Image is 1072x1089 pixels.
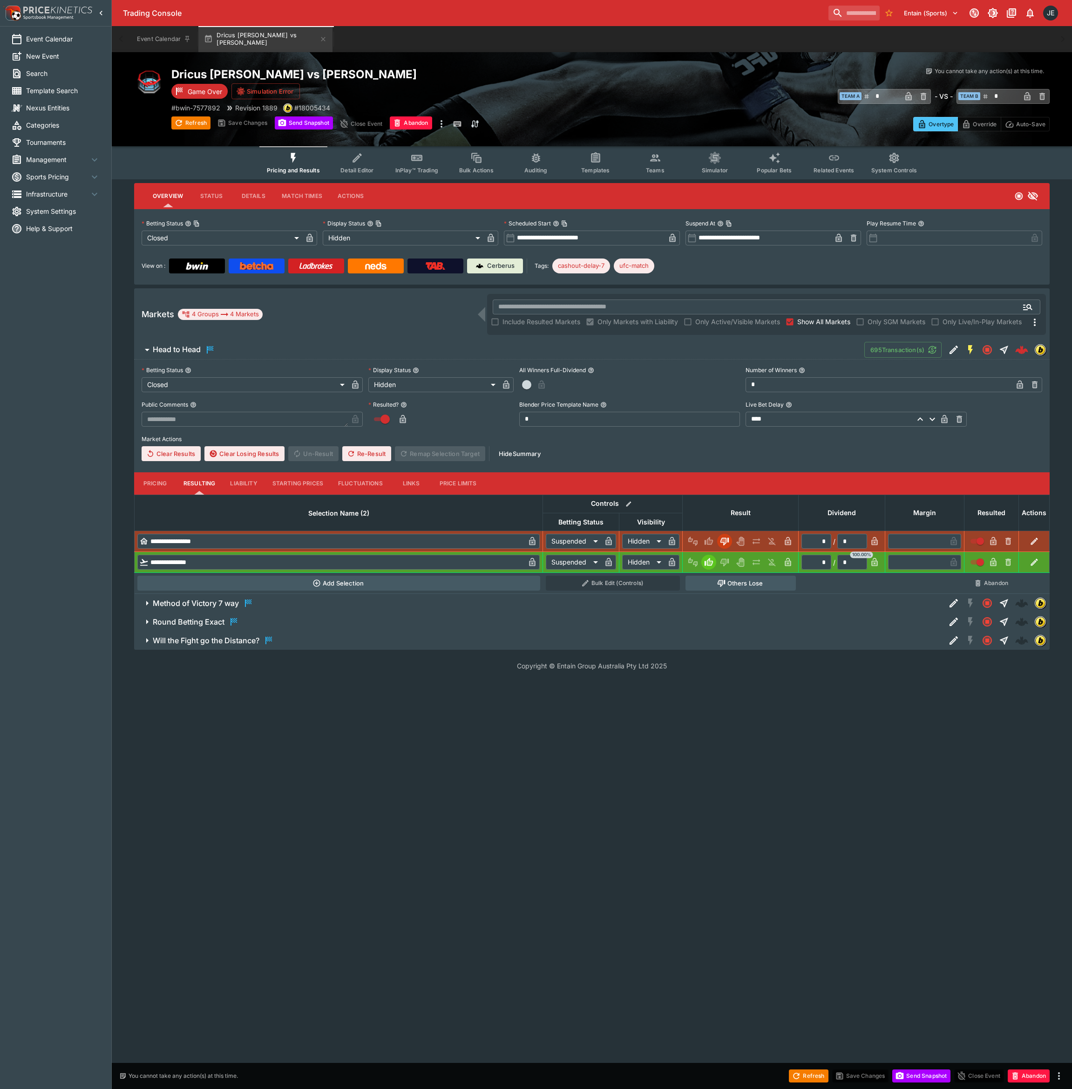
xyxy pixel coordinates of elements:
[898,6,964,20] button: Select Tenant
[23,7,92,14] img: PriceKinetics
[535,259,549,273] label: Tags:
[973,119,997,129] p: Override
[426,262,445,270] img: TabNZ
[340,167,373,174] span: Detail Editor
[134,594,945,613] button: Method of Victory 7 way
[365,262,386,270] img: Neds
[786,402,792,408] button: Live Bet Delay
[1035,635,1045,646] img: bwin
[546,576,680,591] button: Bulk Edit (Controls)
[267,167,320,174] span: Pricing and Results
[26,172,89,182] span: Sports Pricing
[757,167,792,174] span: Popular Bets
[232,185,274,207] button: Details
[190,402,197,408] button: Public Comments
[982,635,993,646] svg: Closed
[1003,5,1020,21] button: Documentation
[833,537,835,546] div: /
[298,508,380,519] span: Selection Name (2)
[882,6,896,20] button: No Bookmarks
[1043,6,1058,20] div: James Edlin
[26,155,89,164] span: Management
[467,259,523,273] a: Cerberus
[436,116,447,131] button: more
[1019,299,1036,315] button: Open
[701,555,716,570] button: Win
[26,224,100,233] span: Help & Support
[1027,191,1038,202] svg: Hidden
[235,103,278,113] p: Revision 1889
[153,617,224,627] h6: Round Betting Exact
[142,432,1042,446] label: Market Actions
[185,220,191,227] button: Betting StatusCopy To Clipboard
[1035,616,1046,627] div: bwin
[193,220,200,227] button: Copy To Clipboard
[299,262,333,270] img: Ladbrokes
[1035,344,1046,355] div: bwin
[797,317,850,327] span: Show All Markets
[561,220,568,227] button: Copy To Clipboard
[833,558,835,567] div: /
[943,317,1022,327] span: Only Live/In-Play Markets
[683,495,799,531] th: Result
[171,103,220,113] p: Copy To Clipboard
[204,446,285,461] button: Clear Losing Results
[171,67,611,82] h2: Copy To Clipboard
[996,341,1012,358] button: Straight
[622,534,665,549] div: Hidden
[892,1069,950,1082] button: Send Snapshot
[142,366,183,374] p: Betting Status
[142,401,188,408] p: Public Comments
[588,367,594,374] button: All Winners Full-Dividend
[885,495,964,531] th: Margin
[552,259,610,273] div: Betting Target: cerberus
[935,91,953,101] h6: - VS -
[265,472,331,495] button: Starting Prices
[188,87,222,96] p: Game Over
[765,534,780,549] button: Eliminated In Play
[945,613,962,630] button: Edit Detail
[982,616,993,627] svg: Closed
[368,401,399,408] p: Resulted?
[597,317,678,327] span: Only Markets with Liability
[1015,343,1028,356] img: logo-cerberus--red.svg
[1014,191,1024,201] svg: Closed
[1035,345,1045,355] img: bwin
[1015,343,1028,356] div: fbbc3c8e-bf4f-4c6c-8464-b245169c8b56
[432,472,484,495] button: Price Limits
[967,576,1016,591] button: Abandon
[240,262,273,270] img: Betcha
[26,137,100,147] span: Tournaments
[717,220,724,227] button: Suspend AtCopy To Clipboard
[153,636,259,646] h6: Will the Fight go the Distance?
[548,517,614,528] span: Betting Status
[799,495,885,531] th: Dividend
[600,402,607,408] button: Blender Price Template Name
[1016,119,1045,129] p: Auto-Save
[979,632,996,649] button: Closed
[789,1069,828,1082] button: Refresh
[871,167,917,174] span: System Controls
[553,220,559,227] button: Scheduled StartCopy To Clipboard
[945,595,962,612] button: Edit Detail
[294,103,330,113] p: Copy To Clipboard
[962,595,979,612] button: SGM Disabled
[390,116,432,129] button: Abandon
[828,6,880,20] input: search
[1029,317,1040,328] svg: More
[840,92,862,100] span: Team A
[26,68,100,78] span: Search
[627,517,675,528] span: Visibility
[283,103,292,113] div: bwin
[26,206,100,216] span: System Settings
[3,4,21,22] img: PriceKinetics Logo
[395,167,438,174] span: InPlay™ Trading
[142,309,174,320] h5: Markets
[142,377,348,392] div: Closed
[814,167,854,174] span: Related Events
[26,51,100,61] span: New Event
[342,446,391,461] span: Re-Result
[323,231,483,245] div: Hidden
[176,472,223,495] button: Resulting
[142,259,165,273] label: View on :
